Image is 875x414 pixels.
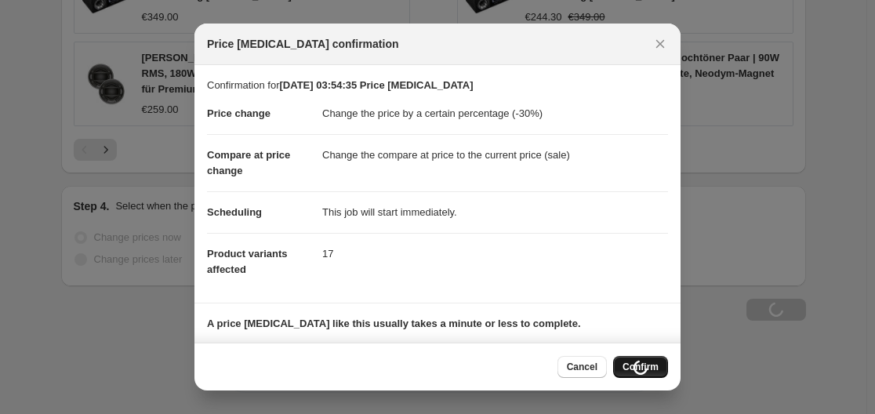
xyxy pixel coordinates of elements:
button: Cancel [557,356,607,378]
span: Price [MEDICAL_DATA] confirmation [207,36,399,52]
span: Compare at price change [207,149,290,176]
span: Cancel [567,361,597,373]
b: [DATE] 03:54:35 Price [MEDICAL_DATA] [279,79,473,91]
span: Price change [207,107,270,119]
span: Scheduling [207,206,262,218]
dd: Change the compare at price to the current price (sale) [322,134,668,176]
button: Close [649,33,671,55]
p: Confirmation for [207,78,668,93]
span: Product variants affected [207,248,288,275]
dd: This job will start immediately. [322,191,668,233]
dd: Change the price by a certain percentage (-30%) [322,93,668,134]
dd: 17 [322,233,668,274]
b: A price [MEDICAL_DATA] like this usually takes a minute or less to complete. [207,318,581,329]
